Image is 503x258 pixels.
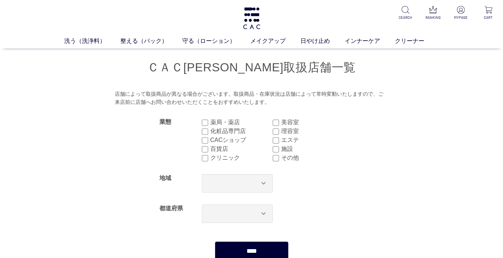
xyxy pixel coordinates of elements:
[159,175,171,181] label: 地域
[250,37,300,45] a: メイクアップ
[281,127,344,136] label: 理容室
[159,119,171,125] label: 業態
[479,15,497,20] p: CART
[424,15,442,20] p: RANKING
[159,205,183,211] label: 都道府県
[452,6,469,20] a: MYPAGE
[210,118,273,127] label: 薬局・薬店
[281,118,344,127] label: 美容室
[120,37,182,45] a: 整える（パック）
[281,136,344,145] label: エステ
[281,153,344,162] label: その他
[281,145,344,153] label: 施設
[115,90,388,106] div: 店舗によって取扱商品が異なる場合がございます。取扱商品・在庫状況は店舗によって常時変動いたしますので、ご来店前に店舗へお問い合わせいただくことをおすすめいたします。
[182,37,250,45] a: 守る（ローション）
[210,145,273,153] label: 百貨店
[479,6,497,20] a: CART
[396,15,414,20] p: SEARCH
[67,60,436,75] h1: ＣＡＣ[PERSON_NAME]取扱店舗一覧
[300,37,345,45] a: 日やけ止め
[242,7,261,29] img: logo
[210,127,273,136] label: 化粧品専門店
[452,15,469,20] p: MYPAGE
[64,37,120,45] a: 洗う（洗浄料）
[424,6,442,20] a: RANKING
[396,6,414,20] a: SEARCH
[210,153,273,162] label: クリニック
[345,37,395,45] a: インナーケア
[210,136,273,145] label: CACショップ
[395,37,439,45] a: クリーナー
